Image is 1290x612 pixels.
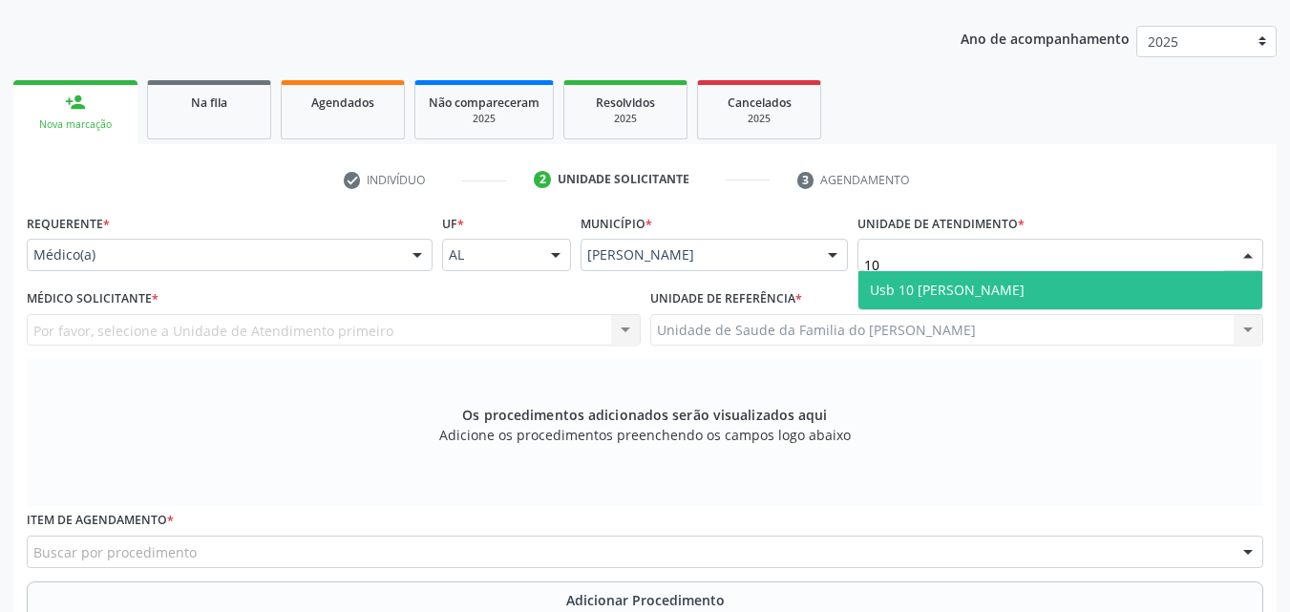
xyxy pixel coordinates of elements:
label: UF [442,209,464,239]
div: Unidade solicitante [558,171,689,188]
input: Unidade de atendimento [864,245,1224,284]
span: Médico(a) [33,245,393,264]
span: Cancelados [728,95,792,111]
span: Na fila [191,95,227,111]
label: Unidade de referência [650,285,802,314]
label: Item de agendamento [27,506,174,536]
span: Adicionar Procedimento [566,590,725,610]
label: Município [581,209,652,239]
span: [PERSON_NAME] [587,245,809,264]
div: person_add [65,92,86,113]
label: Médico Solicitante [27,285,159,314]
span: AL [449,245,532,264]
span: Usb 10 [PERSON_NAME] [870,281,1025,299]
div: Nova marcação [27,117,124,132]
div: 2025 [578,112,673,126]
p: Ano de acompanhamento [961,26,1130,50]
span: Agendados [311,95,374,111]
span: Buscar por procedimento [33,542,197,562]
span: Resolvidos [596,95,655,111]
span: Os procedimentos adicionados serão visualizados aqui [462,405,827,425]
div: 2025 [429,112,539,126]
label: Requerente [27,209,110,239]
label: Unidade de atendimento [857,209,1025,239]
div: 2025 [711,112,807,126]
span: Adicione os procedimentos preenchendo os campos logo abaixo [439,425,851,445]
span: Não compareceram [429,95,539,111]
div: 2 [534,171,551,188]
